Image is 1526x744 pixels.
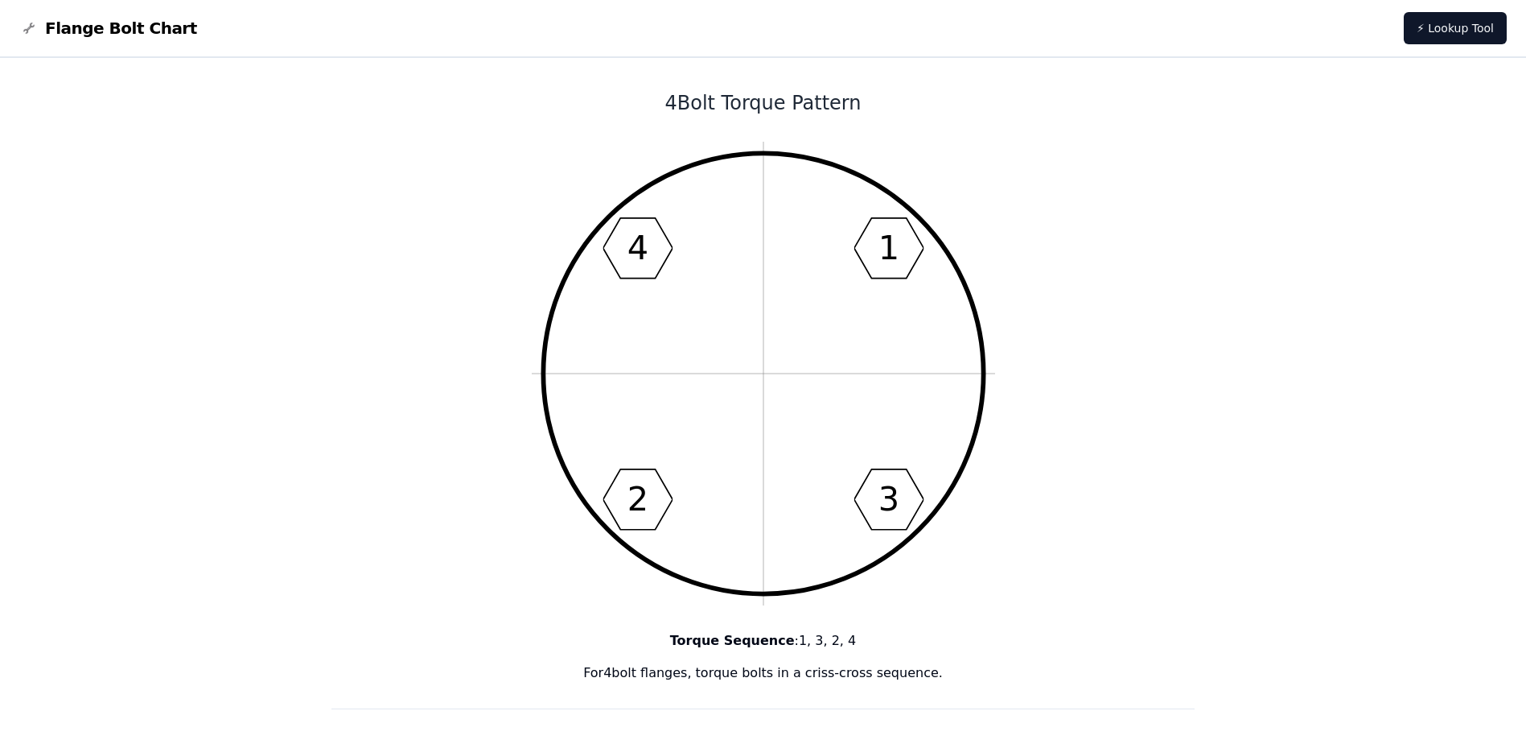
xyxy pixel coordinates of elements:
[878,229,899,267] text: 1
[19,19,39,38] img: Flange Bolt Chart Logo
[19,17,197,39] a: Flange Bolt Chart LogoFlange Bolt Chart
[627,229,648,267] text: 4
[331,663,1195,683] p: For 4 bolt flanges, torque bolts in a criss-cross sequence.
[627,480,648,519] text: 2
[670,633,795,648] b: Torque Sequence
[45,17,197,39] span: Flange Bolt Chart
[331,90,1195,116] h1: 4 Bolt Torque Pattern
[331,631,1195,651] p: : 1, 3, 2, 4
[1404,12,1507,44] a: ⚡ Lookup Tool
[878,480,899,519] text: 3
